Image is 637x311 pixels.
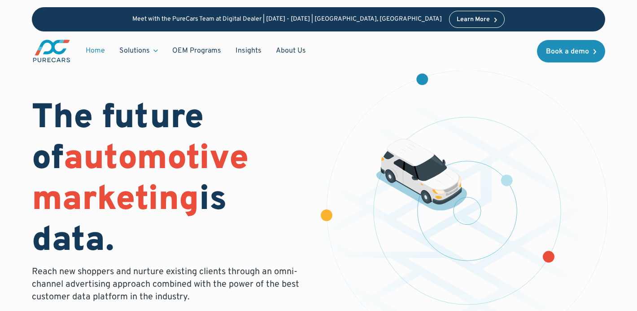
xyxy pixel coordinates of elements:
[32,98,308,262] h1: The future of is data.
[228,42,269,59] a: Insights
[546,48,589,55] div: Book a demo
[165,42,228,59] a: OEM Programs
[32,266,305,303] p: Reach new shoppers and nurture existing clients through an omni-channel advertising approach comb...
[132,16,442,23] p: Meet with the PureCars Team at Digital Dealer | [DATE] - [DATE] | [GEOGRAPHIC_DATA], [GEOGRAPHIC_...
[449,11,505,28] a: Learn More
[376,139,467,211] img: illustration of a vehicle
[32,138,249,222] span: automotive marketing
[32,39,71,63] a: main
[119,46,150,56] div: Solutions
[537,40,605,62] a: Book a demo
[79,42,112,59] a: Home
[32,39,71,63] img: purecars logo
[112,42,165,59] div: Solutions
[457,17,490,23] div: Learn More
[269,42,313,59] a: About Us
